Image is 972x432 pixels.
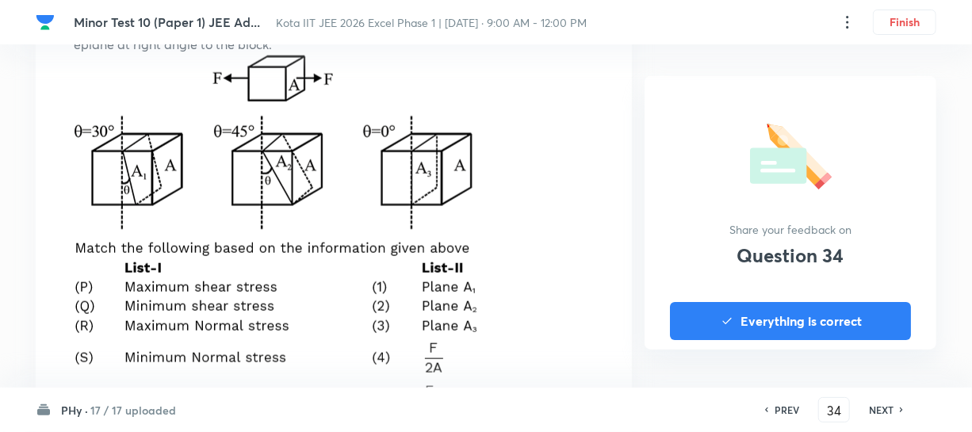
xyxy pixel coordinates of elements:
[61,402,88,419] h6: PHy ·
[750,117,832,189] img: questionFeedback.svg
[276,15,587,30] span: Kota IIT JEE 2026 Excel Phase 1 | [DATE] · 9:00 AM - 12:00 PM
[670,302,911,340] button: Everything is correct
[74,13,260,30] span: Minor Test 10 (Paper 1) JEE Ad...
[873,10,936,35] button: Finish
[74,240,490,417] img: 05-09-25-06:52:52-AM
[737,244,844,267] h3: Question 34
[869,403,894,417] h6: NEXT
[775,403,799,417] h6: PREV
[74,54,473,235] img: 05-09-25-06:52:45-AM
[36,13,55,32] img: Company Logo
[36,13,61,32] a: Company Logo
[729,221,851,238] p: Share your feedback on
[90,402,176,419] h6: 17 / 17 uploaded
